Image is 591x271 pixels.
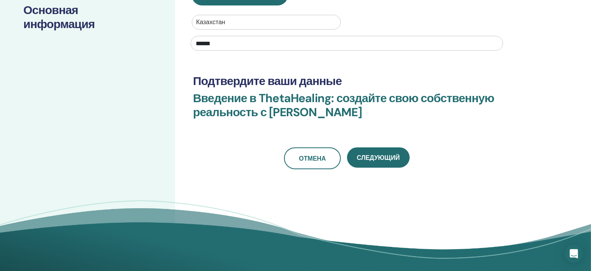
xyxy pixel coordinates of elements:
[193,90,494,120] font: Введение в ThetaHealing: создайте свою собственную реальность
[269,105,362,120] font: [PERSON_NAME]
[565,244,583,263] div: Открытый Интерком Мессенджер
[193,73,342,89] font: Подтвердите ваши данные
[260,105,267,120] font: с
[23,2,95,32] font: Основная информация
[347,147,409,168] button: Следующий
[299,154,326,163] font: Отмена
[284,147,341,169] a: Отмена
[357,154,400,162] font: Следующий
